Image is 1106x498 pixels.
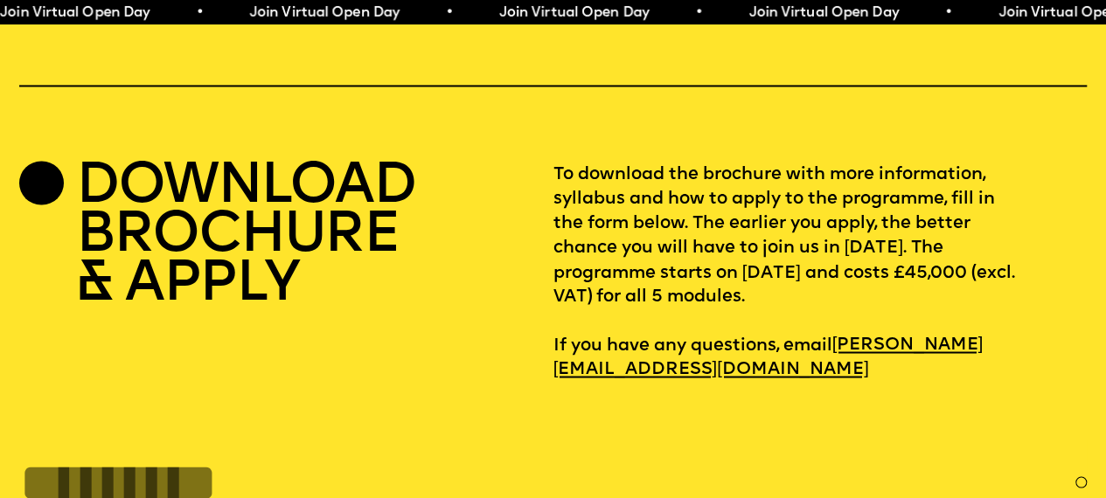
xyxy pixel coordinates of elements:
p: To download the brochure with more information, syllabus and how to apply to the programme, fill ... [553,163,1088,382]
a: [PERSON_NAME][EMAIL_ADDRESS][DOMAIN_NAME] [553,329,984,385]
span: • [941,6,949,20]
span: • [691,6,699,20]
h2: DOWNLOAD BROCHURE & APPLY [76,163,415,308]
span: • [192,6,200,20]
span: • [442,6,449,20]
